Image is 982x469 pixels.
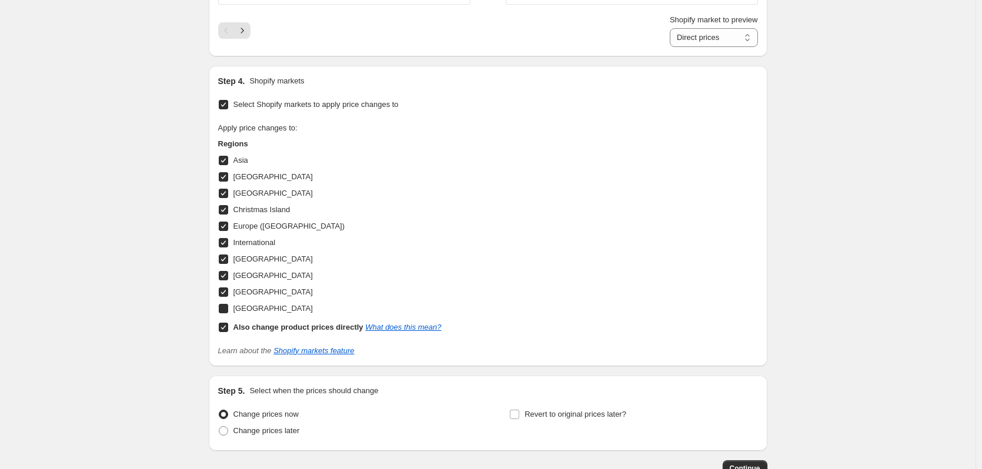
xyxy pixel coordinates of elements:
span: Europe ([GEOGRAPHIC_DATA]) [233,222,345,230]
a: Shopify markets feature [273,346,354,355]
span: Asia [233,156,248,165]
i: Learn about the [218,346,355,355]
span: Change prices now [233,410,299,418]
span: [GEOGRAPHIC_DATA] [233,287,313,296]
nav: Pagination [218,22,250,39]
button: Next [234,22,250,39]
a: What does this mean? [365,323,441,331]
span: [GEOGRAPHIC_DATA] [233,254,313,263]
span: [GEOGRAPHIC_DATA] [233,189,313,197]
h2: Step 5. [218,385,245,397]
span: Select Shopify markets to apply price changes to [233,100,399,109]
span: [GEOGRAPHIC_DATA] [233,172,313,181]
span: Apply price changes to: [218,123,298,132]
span: Shopify market to preview [670,15,758,24]
p: Shopify markets [249,75,304,87]
span: Revert to original prices later? [525,410,626,418]
span: International [233,238,276,247]
span: [GEOGRAPHIC_DATA] [233,271,313,280]
h3: Regions [218,138,442,150]
span: Christmas Island [233,205,290,214]
p: Select when the prices should change [249,385,378,397]
span: Change prices later [233,426,300,435]
span: [GEOGRAPHIC_DATA] [233,304,313,313]
h2: Step 4. [218,75,245,87]
b: Also change product prices directly [233,323,363,331]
